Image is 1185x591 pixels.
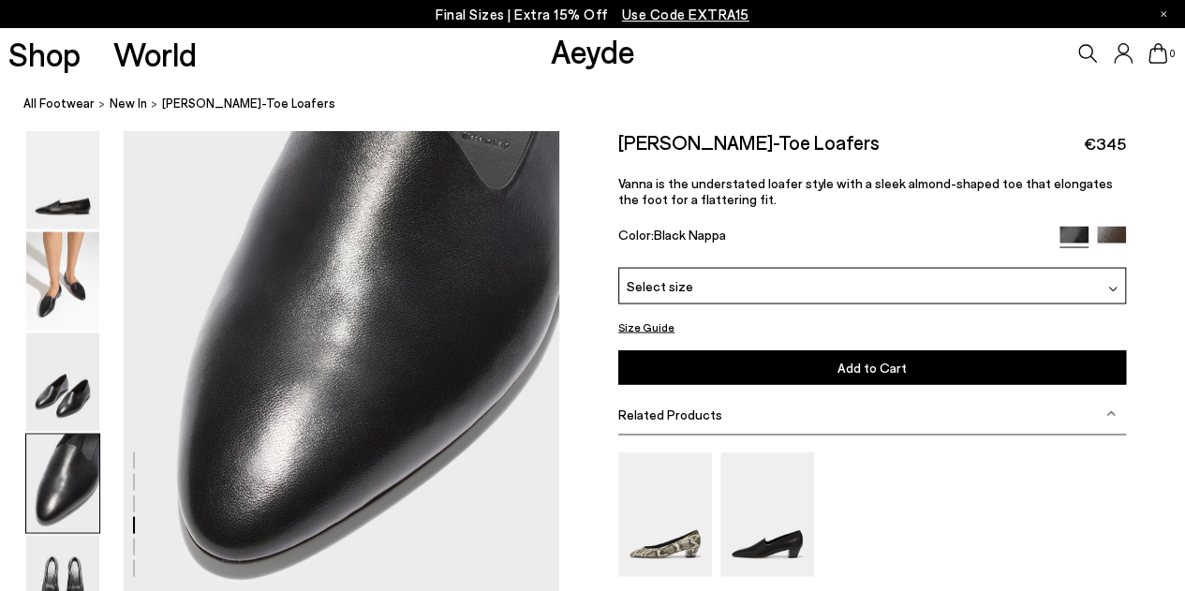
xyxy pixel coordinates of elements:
img: Vanna Almond-Toe Loafers - Image 2 [26,232,99,331]
button: Size Guide [618,316,674,339]
a: Shop [8,37,81,70]
div: Color: [618,227,1044,248]
a: Aeyde [550,31,634,70]
nav: breadcrumb [23,79,1185,130]
a: 0 [1148,43,1167,64]
button: Add to Cart [618,350,1126,385]
span: €345 [1084,132,1126,155]
span: Select size [627,276,693,296]
span: Add to Cart [837,360,907,376]
img: Vanna Almond-Toe Loafers - Image 1 [26,131,99,229]
a: World [113,37,197,70]
h2: [PERSON_NAME]-Toe Loafers [618,130,880,154]
img: svg%3E [1106,409,1116,419]
a: New In [110,94,147,113]
span: Black Nappa [654,227,726,243]
img: Vanna Almond-Toe Loafers - Image 4 [26,435,99,533]
a: All Footwear [23,94,95,113]
span: 0 [1167,49,1177,59]
span: Navigate to /collections/ss25-final-sizes [622,6,749,22]
img: Gabby Almond-Toe Loafers [720,451,814,576]
img: Helia Low-Cut Pumps [618,451,712,576]
span: Related Products [618,406,722,421]
img: Vanna Almond-Toe Loafers - Image 3 [26,333,99,432]
span: New In [110,96,147,111]
span: [PERSON_NAME]-Toe Loafers [162,94,335,113]
img: svg%3E [1108,285,1118,294]
p: Vanna is the understated loafer style with a sleek almond-shaped toe that elongates the foot for ... [618,175,1126,207]
p: Final Sizes | Extra 15% Off [436,3,749,26]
